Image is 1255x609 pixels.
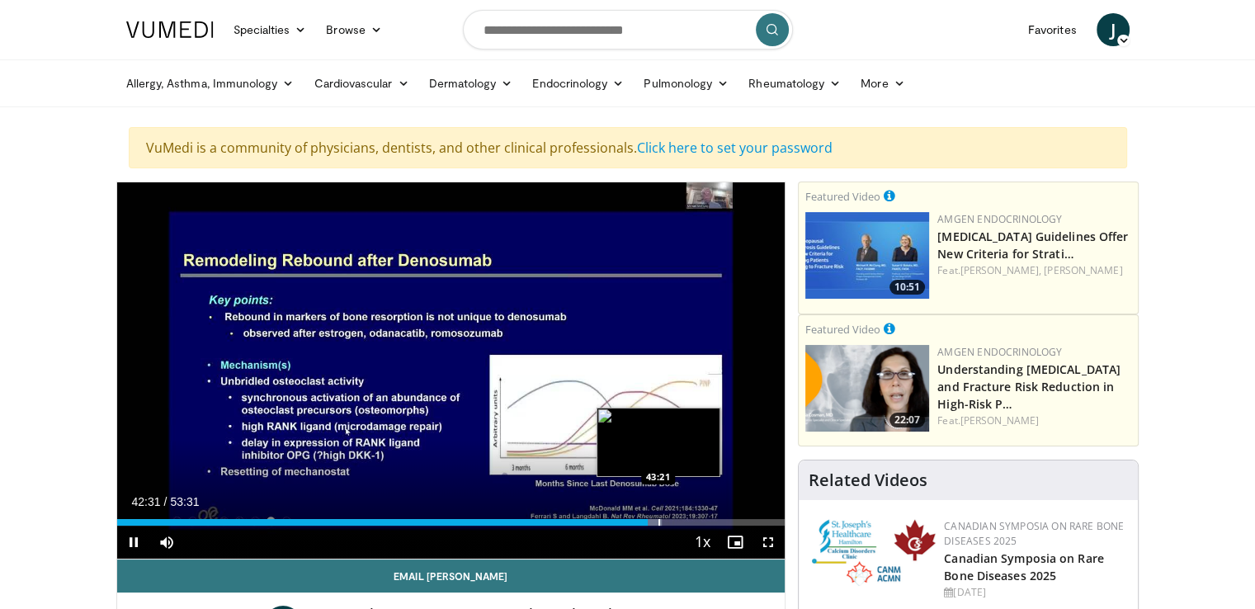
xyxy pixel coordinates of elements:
a: Amgen Endocrinology [937,212,1062,226]
span: / [164,495,167,508]
a: [PERSON_NAME], [960,263,1041,277]
button: Pause [117,526,150,559]
a: Canadian Symposia on Rare Bone Diseases 2025 [944,550,1104,583]
img: 59b7dea3-8883-45d6-a110-d30c6cb0f321.png.150x105_q85_autocrop_double_scale_upscale_version-0.2.png [812,519,936,586]
a: Click here to set your password [637,139,833,157]
div: VuMedi is a community of physicians, dentists, and other clinical professionals. [129,127,1127,168]
div: Progress Bar [117,519,786,526]
a: 10:51 [805,212,929,299]
a: Cardiovascular [304,67,418,100]
span: 53:31 [170,495,199,508]
div: Feat. [937,413,1131,428]
input: Search topics, interventions [463,10,793,50]
a: Email [PERSON_NAME] [117,559,786,592]
a: [MEDICAL_DATA] Guidelines Offer New Criteria for Strati… [937,229,1128,262]
img: c9a25db3-4db0-49e1-a46f-17b5c91d58a1.png.150x105_q85_crop-smart_upscale.png [805,345,929,432]
div: Feat. [937,263,1131,278]
a: Amgen Endocrinology [937,345,1062,359]
a: Specialties [224,13,317,46]
h4: Related Videos [809,470,927,490]
a: Dermatology [419,67,523,100]
button: Playback Rate [686,526,719,559]
a: [PERSON_NAME] [1044,263,1122,277]
span: 10:51 [889,280,925,295]
a: J [1097,13,1130,46]
a: Understanding [MEDICAL_DATA] and Fracture Risk Reduction in High-Risk P… [937,361,1121,412]
a: Allergy, Asthma, Immunology [116,67,304,100]
span: 42:31 [132,495,161,508]
a: Canadian Symposia on Rare Bone Diseases 2025 [944,519,1124,548]
a: 22:07 [805,345,929,432]
button: Fullscreen [752,526,785,559]
a: More [851,67,914,100]
a: Endocrinology [522,67,634,100]
a: Favorites [1018,13,1087,46]
button: Mute [150,526,183,559]
img: image.jpeg [597,408,720,477]
div: [DATE] [944,585,1125,600]
a: Browse [316,13,392,46]
img: 7b525459-078d-43af-84f9-5c25155c8fbb.png.150x105_q85_crop-smart_upscale.jpg [805,212,929,299]
button: Enable picture-in-picture mode [719,526,752,559]
a: [PERSON_NAME] [960,413,1039,427]
video-js: Video Player [117,182,786,559]
a: Rheumatology [738,67,851,100]
a: Pulmonology [634,67,738,100]
small: Featured Video [805,189,880,204]
small: Featured Video [805,322,880,337]
span: 22:07 [889,413,925,427]
img: VuMedi Logo [126,21,214,38]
